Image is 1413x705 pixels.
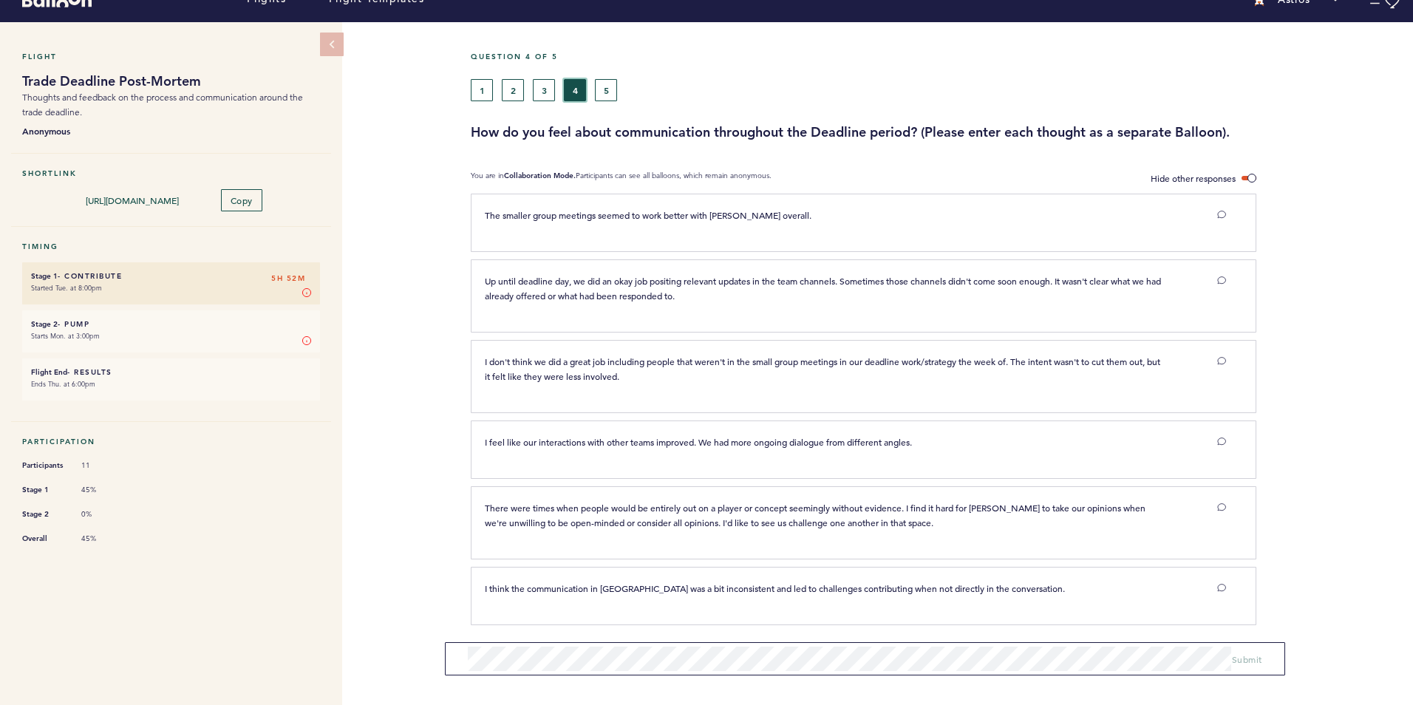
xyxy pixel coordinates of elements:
[485,582,1065,594] span: I think the communication in [GEOGRAPHIC_DATA] was a bit inconsistent and led to challenges contr...
[595,79,617,101] button: 5
[31,379,95,389] time: Ends Thu. at 6:00pm
[221,189,262,211] button: Copy
[31,271,311,281] h6: - Contribute
[31,367,311,377] h6: - Results
[81,460,126,471] span: 11
[1232,652,1262,667] button: Submit
[31,331,100,341] time: Starts Mon. at 3:00pm
[22,242,320,251] h5: Timing
[502,79,524,101] button: 2
[22,92,303,117] span: Thoughts and feedback on the process and communication around the trade deadline.
[471,123,1402,141] h3: How do you feel about communication throughout the Deadline period? (Please enter each thought as...
[504,171,576,180] b: Collaboration Mode.
[31,319,58,329] small: Stage 2
[81,534,126,544] span: 45%
[22,437,320,446] h5: Participation
[22,531,67,546] span: Overall
[22,123,320,138] b: Anonymous
[1232,653,1262,665] span: Submit
[564,79,586,101] button: 4
[31,271,58,281] small: Stage 1
[1151,172,1236,184] span: Hide other responses
[22,52,320,61] h5: Flight
[22,458,67,473] span: Participants
[471,52,1402,61] h5: Question 4 of 5
[81,509,126,520] span: 0%
[31,367,67,377] small: Flight End
[231,194,253,206] span: Copy
[533,79,555,101] button: 3
[485,436,912,448] span: I feel like our interactions with other teams improved. We had more ongoing dialogue from differe...
[485,355,1162,382] span: I don't think we did a great job including people that weren't in the small group meetings in our...
[22,72,320,90] h1: Trade Deadline Post-Mortem
[31,319,311,329] h6: - Pump
[81,485,126,495] span: 45%
[22,168,320,178] h5: Shortlink
[31,283,102,293] time: Started Tue. at 8:00pm
[22,483,67,497] span: Stage 1
[471,79,493,101] button: 1
[485,502,1148,528] span: There were times when people would be entirely out on a player or concept seemingly without evide...
[485,209,811,221] span: The smaller group meetings seemed to work better with [PERSON_NAME] overall.
[485,275,1163,302] span: Up until deadline day, we did an okay job positing relevant updates in the team channels. Sometim...
[471,171,772,186] p: You are in Participants can see all balloons, which remain anonymous.
[22,507,67,522] span: Stage 2
[271,271,305,286] span: 5H 52M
